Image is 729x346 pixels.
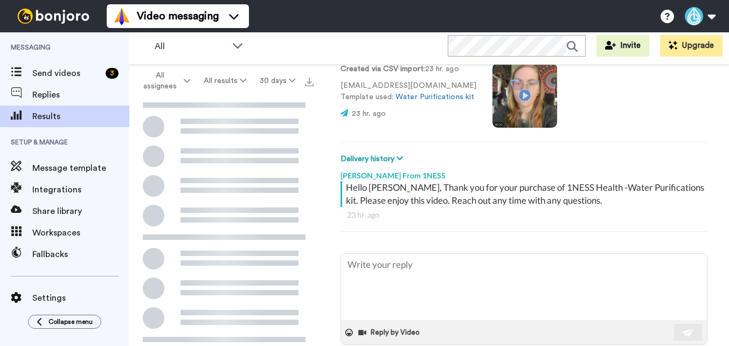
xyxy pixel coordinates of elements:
img: export.svg [305,78,314,86]
button: Reply by Video [357,324,423,341]
div: [PERSON_NAME] From 1NESS [341,165,707,181]
img: bj-logo-header-white.svg [13,9,94,24]
button: All assignees [131,66,197,96]
span: 23 hr. ago [352,110,386,117]
span: Replies [32,88,129,101]
p: [EMAIL_ADDRESS][DOMAIN_NAME] Template used: [341,80,476,103]
span: Integrations [32,183,129,196]
span: Send videos [32,67,101,80]
button: Invite [596,35,649,57]
span: Share library [32,205,129,218]
span: Fallbacks [32,248,129,261]
button: Collapse menu [28,315,101,329]
img: send-white.svg [683,328,695,337]
a: Water Purifications kit [395,93,474,101]
button: All results [197,71,253,91]
div: Hello [PERSON_NAME], Thank you for your purchase of 1NESS Health -Water Purifications kit. Please... [346,181,705,207]
span: Message template [32,162,129,175]
span: Results [32,110,129,123]
span: All [155,40,227,53]
div: 23 hr. ago [347,210,701,220]
strong: Created via CSV import [341,65,423,73]
span: All assignees [138,70,182,92]
p: : 23 hr. ago [341,64,476,75]
span: Settings [32,292,129,305]
button: Delivery history [341,153,406,165]
span: Video messaging [137,9,219,24]
button: Export all results that match these filters now. [302,73,317,89]
img: vm-color.svg [113,8,130,25]
div: 3 [106,68,119,79]
span: Workspaces [32,226,129,239]
button: 30 days [253,71,302,91]
button: Upgrade [660,35,723,57]
span: Collapse menu [48,317,93,326]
